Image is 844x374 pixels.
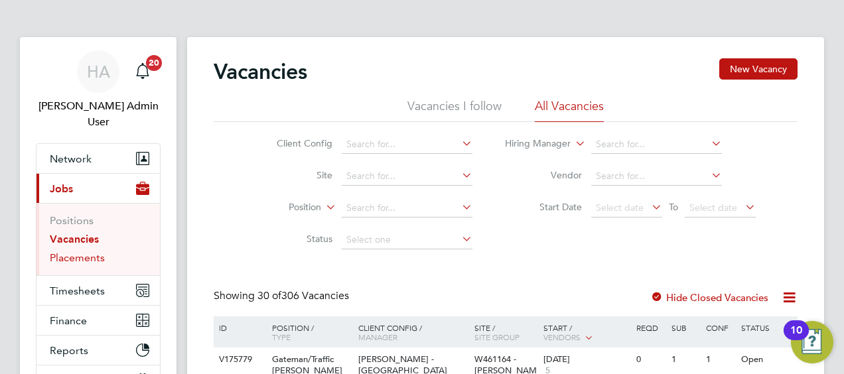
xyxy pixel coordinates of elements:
span: Site Group [474,332,520,342]
button: Finance [36,306,160,335]
button: New Vacancy [719,58,798,80]
div: Open [738,347,796,372]
label: Vendor [506,169,582,181]
div: ID [216,316,262,339]
span: To [665,198,682,216]
span: Timesheets [50,284,105,297]
span: Reports [50,344,88,357]
div: 1 [668,347,703,372]
label: Hiring Manager [494,137,571,151]
div: Client Config / [355,316,471,348]
input: Search for... [342,135,472,154]
a: Vacancies [50,233,99,245]
button: Timesheets [36,276,160,305]
span: HA [87,63,110,80]
span: 20 [146,55,162,71]
label: Start Date [506,201,582,213]
span: Select date [689,202,737,214]
h2: Vacancies [214,58,307,85]
input: Search for... [591,167,722,186]
input: Search for... [591,135,722,154]
div: [DATE] [543,354,630,365]
span: Network [50,153,92,165]
span: Manager [358,332,397,342]
div: 10 [790,330,802,347]
div: Showing [214,289,352,303]
button: Jobs [36,174,160,203]
button: Open Resource Center, 10 new notifications [791,321,833,363]
a: Placements [50,251,105,264]
span: Finance [50,314,87,327]
li: Vacancies I follow [407,98,502,122]
a: 20 [129,50,156,93]
span: Type [272,332,291,342]
label: Client Config [256,137,332,149]
label: Position [245,201,321,214]
a: Positions [50,214,94,227]
input: Search for... [342,199,472,218]
input: Search for... [342,167,472,186]
span: Select date [596,202,644,214]
div: Start / [540,316,633,349]
span: 30 of [257,289,281,302]
span: Jobs [50,182,73,195]
div: 1 [703,347,737,372]
label: Site [256,169,332,181]
li: All Vacancies [535,98,604,122]
button: Reports [36,336,160,365]
div: V175779 [216,347,262,372]
div: 0 [633,347,668,372]
span: 306 Vacancies [257,289,349,302]
div: Position / [262,316,355,348]
button: Network [36,144,160,173]
div: Site / [471,316,541,348]
a: HA[PERSON_NAME] Admin User [36,50,161,130]
div: Sub [668,316,703,339]
label: Hide Closed Vacancies [650,291,768,304]
label: Status [256,233,332,245]
div: Jobs [36,203,160,275]
div: Reqd [633,316,668,339]
div: Conf [703,316,737,339]
div: Status [738,316,796,339]
input: Select one [342,231,472,249]
span: Vendors [543,332,581,342]
span: Hays Admin User [36,98,161,130]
